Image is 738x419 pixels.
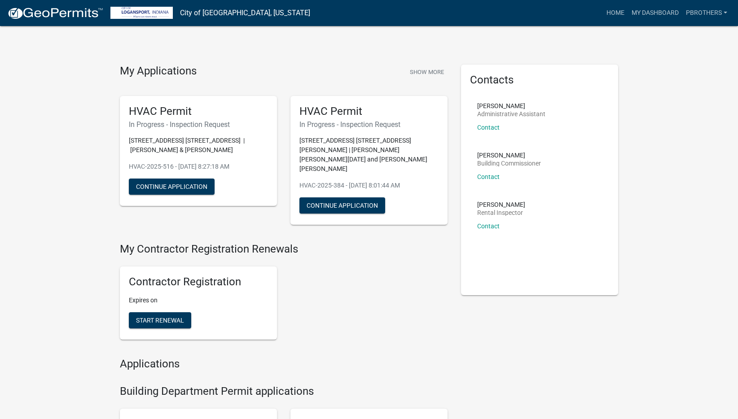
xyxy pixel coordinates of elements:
h5: HVAC Permit [299,105,439,118]
button: Start Renewal [129,312,191,328]
h6: In Progress - Inspection Request [299,120,439,129]
p: [STREET_ADDRESS] [STREET_ADDRESS][PERSON_NAME] | [PERSON_NAME] [PERSON_NAME][DATE] and [PERSON_NA... [299,136,439,174]
p: Expires on [129,296,268,305]
button: Show More [406,65,448,79]
p: HVAC-2025-516 - [DATE] 8:27:18 AM [129,162,268,171]
a: My Dashboard [628,4,682,22]
a: Home [603,4,628,22]
p: Building Commissioner [477,160,541,166]
h5: HVAC Permit [129,105,268,118]
p: [PERSON_NAME] [477,103,545,109]
button: Continue Application [299,197,385,214]
h6: In Progress - Inspection Request [129,120,268,129]
p: [STREET_ADDRESS] [STREET_ADDRESS] | [PERSON_NAME] & [PERSON_NAME] [129,136,268,155]
p: Administrative Assistant [477,111,545,117]
a: Contact [477,124,500,131]
h4: Applications [120,358,448,371]
p: Rental Inspector [477,209,525,216]
h5: Contractor Registration [129,275,268,288]
p: [PERSON_NAME] [477,152,541,158]
span: Start Renewal [136,317,184,324]
h4: Building Department Permit applications [120,385,448,398]
img: City of Logansport, Indiana [110,7,173,19]
button: Continue Application [129,179,215,195]
a: Contact [477,173,500,180]
p: HVAC-2025-384 - [DATE] 8:01:44 AM [299,181,439,190]
a: pbrothers [682,4,731,22]
h4: My Applications [120,65,197,78]
a: City of [GEOGRAPHIC_DATA], [US_STATE] [180,5,310,21]
h5: Contacts [470,74,609,87]
wm-registration-list-section: My Contractor Registration Renewals [120,243,448,347]
a: Contact [477,223,500,230]
h4: My Contractor Registration Renewals [120,243,448,256]
p: [PERSON_NAME] [477,201,525,208]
